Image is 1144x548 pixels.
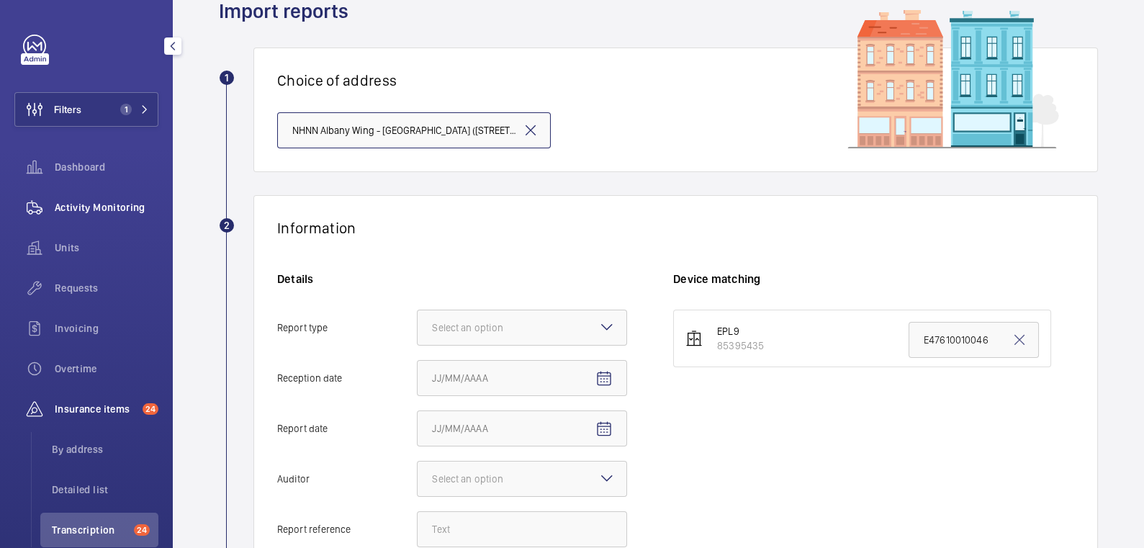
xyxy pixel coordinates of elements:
input: Reception dateOpen calendar [417,360,627,396]
span: Dashboard [55,160,158,174]
span: Detailed list [52,482,158,497]
span: By address [52,442,158,457]
div: 2 [220,218,234,233]
span: Requests [55,281,158,295]
span: Report type [277,323,417,333]
h6: Device matching [673,271,1074,287]
h1: Choice of address [277,71,1074,89]
span: 1 [120,104,132,115]
input: Report dateOpen calendar [417,410,627,446]
span: Reception date [277,373,417,383]
span: Auditor [277,474,417,484]
span: Filters [54,102,81,117]
div: EPL9 [717,324,764,338]
div: Select an option [432,472,539,486]
span: Insurance items [55,402,137,416]
span: Report date [277,423,417,434]
span: Report reference [277,524,417,534]
span: Activity Monitoring [55,200,158,215]
input: Report reference [417,511,627,547]
button: Open calendar [587,412,621,446]
span: Invoicing [55,321,158,336]
button: Open calendar [587,361,621,396]
div: Select an option [432,320,539,335]
button: Filters1 [14,92,158,127]
h6: Details [277,271,627,287]
div: 1 [220,71,234,85]
img: elevator.svg [685,330,703,347]
span: 24 [134,524,150,536]
div: 85395435 [717,338,764,353]
span: Overtime [55,361,158,376]
span: Transcription [52,523,128,537]
img: buildings [775,9,1063,148]
h1: Information [277,219,356,237]
input: Type the address [277,112,551,148]
input: Ref. appearing on the document [909,322,1039,358]
span: 24 [143,403,158,415]
span: Units [55,241,158,255]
